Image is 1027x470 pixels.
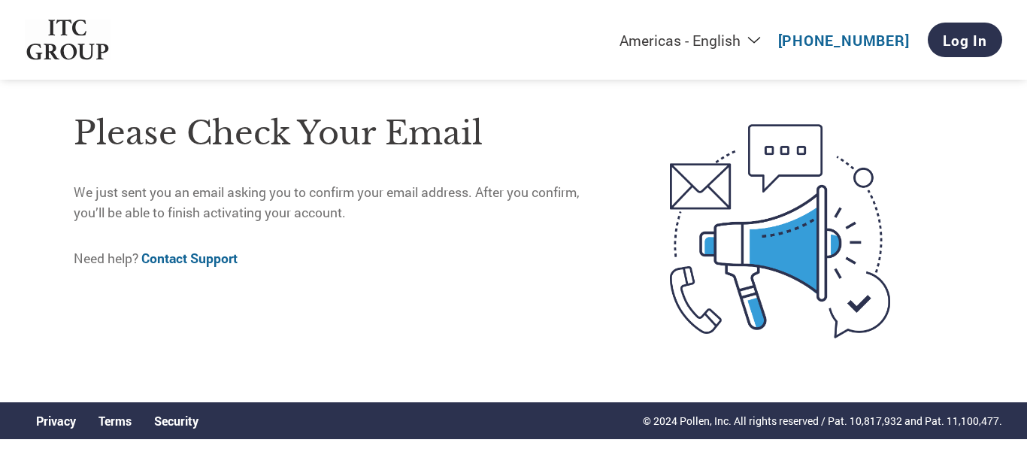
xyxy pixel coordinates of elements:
img: ITC Group [25,20,111,61]
p: We just sent you an email asking you to confirm your email address. After you confirm, you’ll be ... [74,183,607,223]
img: open-email [607,97,953,365]
a: Contact Support [141,250,238,267]
a: Security [154,413,198,429]
h1: Please check your email [74,109,607,158]
p: Need help? [74,249,607,268]
a: Log In [928,23,1002,57]
a: [PHONE_NUMBER] [778,31,910,50]
a: Terms [98,413,132,429]
a: Privacy [36,413,76,429]
p: © 2024 Pollen, Inc. All rights reserved / Pat. 10,817,932 and Pat. 11,100,477. [643,413,1002,429]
